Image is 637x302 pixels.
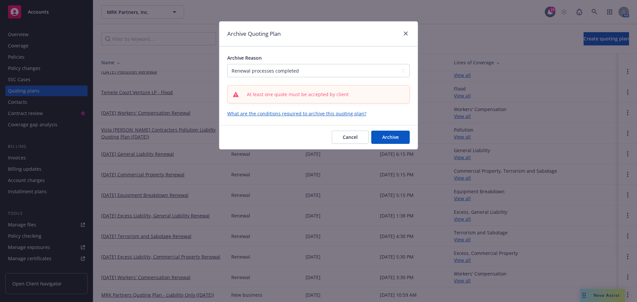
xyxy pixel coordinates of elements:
a: close [402,30,410,37]
span: Archive Reason [227,55,262,61]
a: What are the conditions required to archive this quoting plan? [227,110,410,117]
span: At least one quote must be accepted by client [247,91,349,98]
button: Archive [371,131,410,144]
span: Cancel [343,134,358,140]
h1: Archive Quoting Plan [227,30,281,38]
span: Archive [382,134,399,140]
button: Cancel [332,131,369,144]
